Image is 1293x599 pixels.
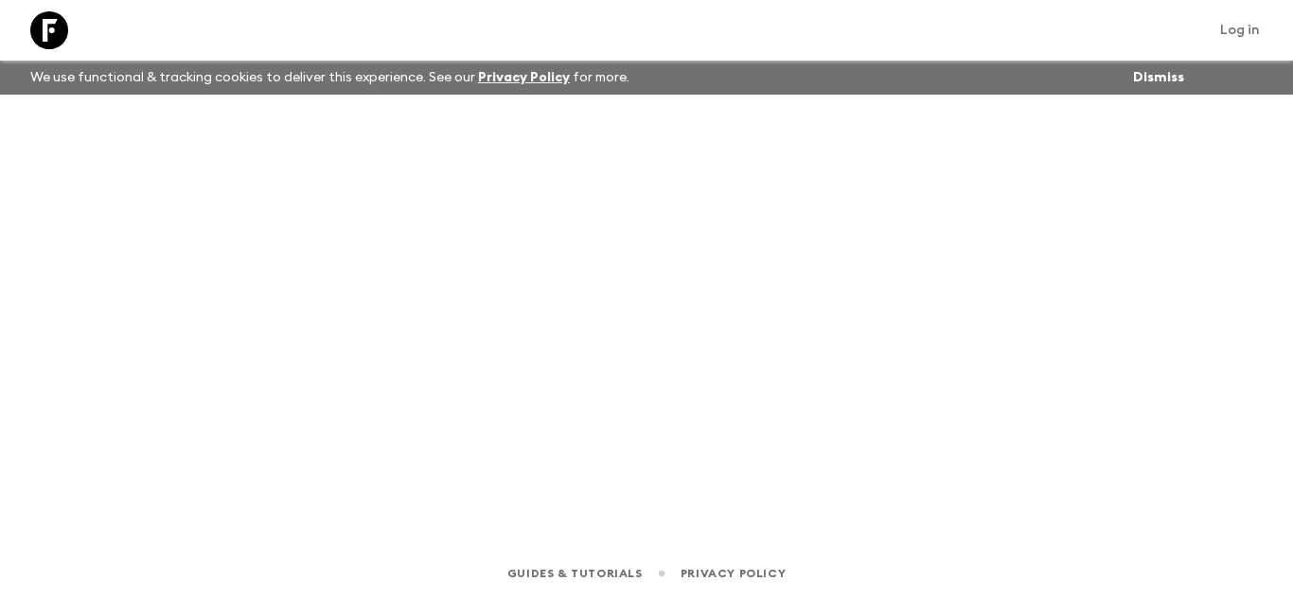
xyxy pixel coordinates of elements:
[1210,17,1270,44] a: Log in
[23,61,637,95] p: We use functional & tracking cookies to deliver this experience. See our for more.
[681,563,786,584] a: Privacy Policy
[478,71,570,84] a: Privacy Policy
[1128,64,1189,91] button: Dismiss
[507,563,643,584] a: Guides & Tutorials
